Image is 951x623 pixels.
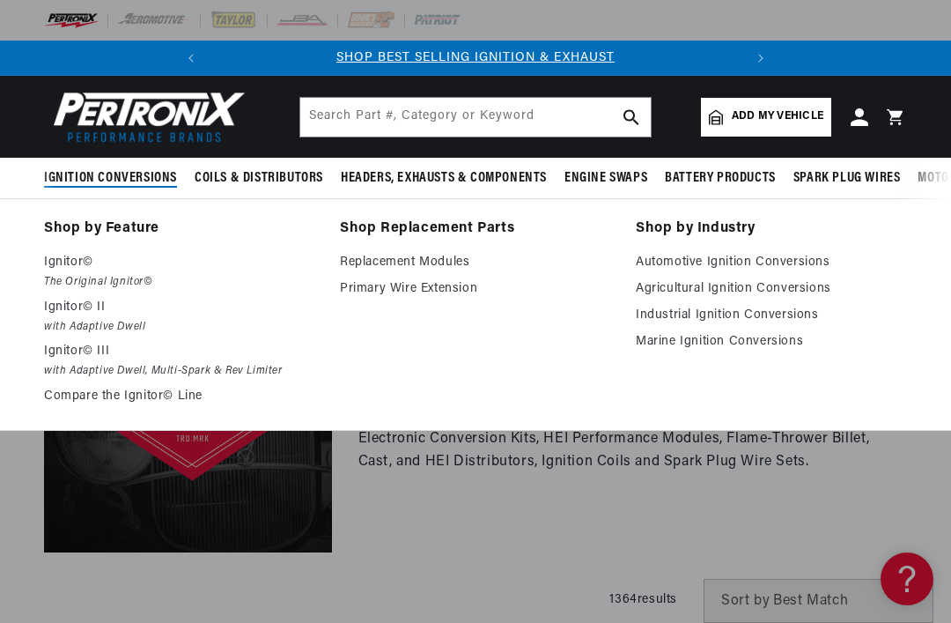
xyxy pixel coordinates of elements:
[209,48,743,68] div: Announcement
[340,252,611,273] a: Replacement Modules
[332,158,556,199] summary: Headers, Exhausts & Components
[785,158,910,199] summary: Spark Plug Wires
[341,169,547,188] span: Headers, Exhausts & Components
[173,41,209,76] button: Translation missing: en.sections.announcements.previous_announcement
[195,169,323,188] span: Coils & Distributors
[44,297,315,337] a: Ignitor© II with Adaptive Dwell
[636,217,907,241] a: Shop by Industry
[636,278,907,300] a: Agricultural Ignition Conversions
[732,108,823,125] span: Add my vehicle
[636,252,907,273] a: Automotive Ignition Conversions
[300,98,651,137] input: Search Part #, Category or Keyword
[44,341,315,362] p: Ignitor© III
[701,98,831,137] a: Add my vehicle
[556,158,656,199] summary: Engine Swaps
[186,158,332,199] summary: Coils & Distributors
[44,158,186,199] summary: Ignition Conversions
[209,48,743,68] div: 1 of 2
[336,51,615,64] a: SHOP BEST SELLING IGNITION & EXHAUST
[704,579,933,623] select: Sort by
[44,252,315,273] p: Ignitor©
[44,273,315,292] em: The Original Ignitor©
[44,386,315,407] a: Compare the Ignitor© Line
[743,41,778,76] button: Translation missing: en.sections.announcements.next_announcement
[340,217,611,241] a: Shop Replacement Parts
[665,169,776,188] span: Battery Products
[612,98,651,137] button: search button
[636,305,907,326] a: Industrial Ignition Conversions
[44,297,315,318] p: Ignitor© II
[44,318,315,337] em: with Adaptive Dwell
[636,331,907,352] a: Marine Ignition Conversions
[44,252,315,292] a: Ignitor© The Original Ignitor©
[44,362,315,381] em: with Adaptive Dwell, Multi-Spark & Rev Limiter
[340,278,611,300] a: Primary Wire Extension
[721,594,770,608] span: Sort by
[793,169,901,188] span: Spark Plug Wires
[44,341,315,381] a: Ignitor© III with Adaptive Dwell, Multi-Spark & Rev Limiter
[44,217,315,241] a: Shop by Feature
[564,169,647,188] span: Engine Swaps
[656,158,785,199] summary: Battery Products
[44,86,247,147] img: Pertronix
[609,593,677,606] span: 1364 results
[44,169,177,188] span: Ignition Conversions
